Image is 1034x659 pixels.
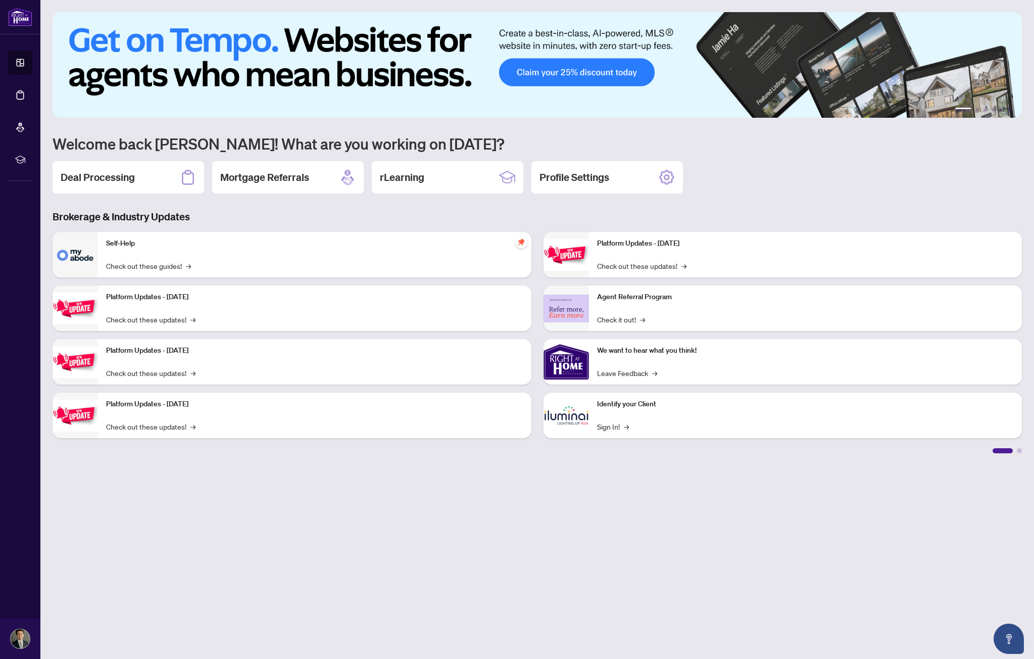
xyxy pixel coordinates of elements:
[220,170,309,184] h2: Mortgage Referrals
[11,629,30,648] img: Profile Icon
[597,367,657,379] a: Leave Feedback→
[597,421,629,432] a: Sign In!→
[515,236,527,248] span: pushpin
[190,421,195,432] span: →
[624,421,629,432] span: →
[106,238,523,249] p: Self-Help
[597,345,1014,356] p: We want to hear what you think!
[544,295,589,322] img: Agent Referral Program
[53,134,1022,153] h1: Welcome back [PERSON_NAME]! What are you working on [DATE]?
[597,260,686,271] a: Check out these updates!→
[106,421,195,432] a: Check out these updates!→
[992,108,996,112] button: 4
[61,170,135,184] h2: Deal Processing
[539,170,609,184] h2: Profile Settings
[1000,108,1004,112] button: 5
[106,367,195,379] a: Check out these updates!→
[380,170,424,184] h2: rLearning
[106,292,523,303] p: Platform Updates - [DATE]
[994,624,1024,654] button: Open asap
[106,399,523,410] p: Platform Updates - [DATE]
[1008,108,1012,112] button: 6
[53,293,98,324] img: Platform Updates - September 16, 2025
[53,210,1022,224] h3: Brokerage & Industry Updates
[53,346,98,378] img: Platform Updates - July 21, 2025
[597,238,1014,249] p: Platform Updates - [DATE]
[544,393,589,438] img: Identify your Client
[53,12,1022,118] img: Slide 0
[597,399,1014,410] p: Identify your Client
[186,260,191,271] span: →
[652,367,657,379] span: →
[8,8,32,26] img: logo
[597,292,1014,303] p: Agent Referral Program
[955,108,971,112] button: 1
[544,239,589,271] img: Platform Updates - June 23, 2025
[544,339,589,385] img: We want to hear what you think!
[53,400,98,432] img: Platform Updates - July 8, 2025
[640,314,645,325] span: →
[106,314,195,325] a: Check out these updates!→
[681,260,686,271] span: →
[190,314,195,325] span: →
[983,108,988,112] button: 3
[597,314,645,325] a: Check it out!→
[106,345,523,356] p: Platform Updates - [DATE]
[53,232,98,277] img: Self-Help
[106,260,191,271] a: Check out these guides!→
[190,367,195,379] span: →
[975,108,979,112] button: 2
